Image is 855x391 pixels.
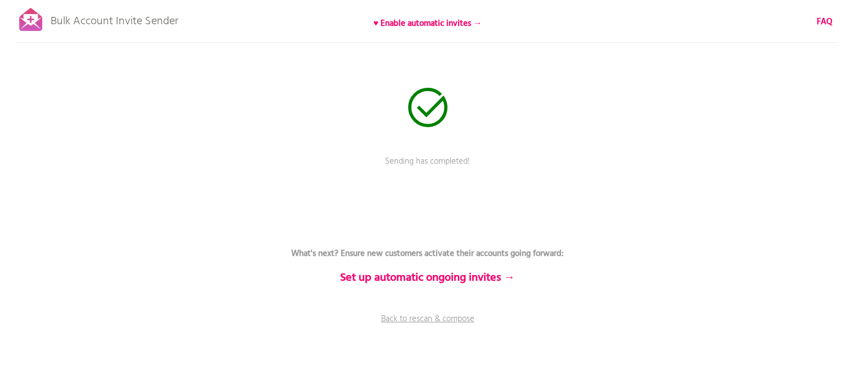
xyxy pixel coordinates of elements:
a: Back to rescan & compose [259,313,596,341]
b: FAQ [817,15,833,29]
b: Set up automatic ongoing invites → [340,269,515,287]
a: FAQ [817,16,833,28]
p: Sending has completed! [259,155,596,183]
b: What's next? Ensure new customers activate their accounts going forward: [291,247,564,260]
p: Bulk Account Invite Sender [51,5,178,33]
b: ♥ Enable automatic invites → [373,17,482,30]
